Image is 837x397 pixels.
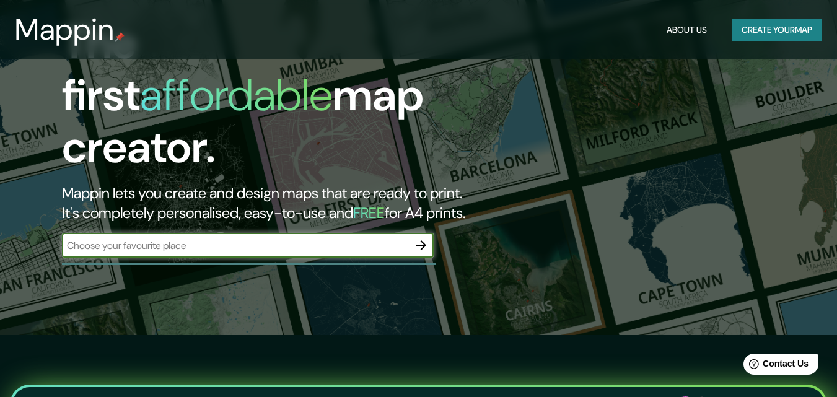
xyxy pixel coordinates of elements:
[353,203,385,222] h5: FREE
[727,349,823,383] iframe: Help widget launcher
[15,12,115,47] h3: Mappin
[62,238,409,253] input: Choose your favourite place
[140,66,333,124] h1: affordable
[62,17,481,183] h1: The first map creator.
[115,32,125,42] img: mappin-pin
[732,19,822,41] button: Create yourmap
[662,19,712,41] button: About Us
[62,183,481,223] h2: Mappin lets you create and design maps that are ready to print. It's completely personalised, eas...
